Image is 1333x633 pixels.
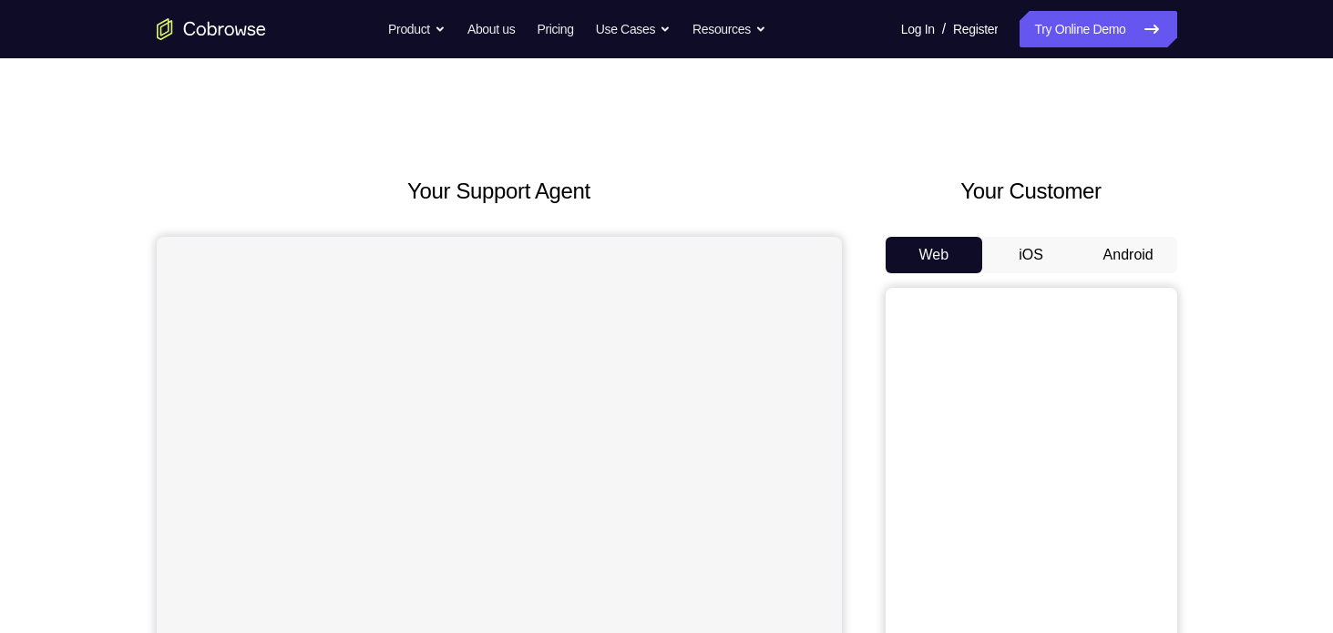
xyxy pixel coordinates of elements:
[1020,11,1176,47] a: Try Online Demo
[157,18,266,40] a: Go to the home page
[537,11,573,47] a: Pricing
[886,175,1177,208] h2: Your Customer
[596,11,671,47] button: Use Cases
[901,11,935,47] a: Log In
[157,175,842,208] h2: Your Support Agent
[467,11,515,47] a: About us
[388,11,446,47] button: Product
[982,237,1080,273] button: iOS
[1080,237,1177,273] button: Android
[953,11,998,47] a: Register
[692,11,766,47] button: Resources
[886,237,983,273] button: Web
[942,18,946,40] span: /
